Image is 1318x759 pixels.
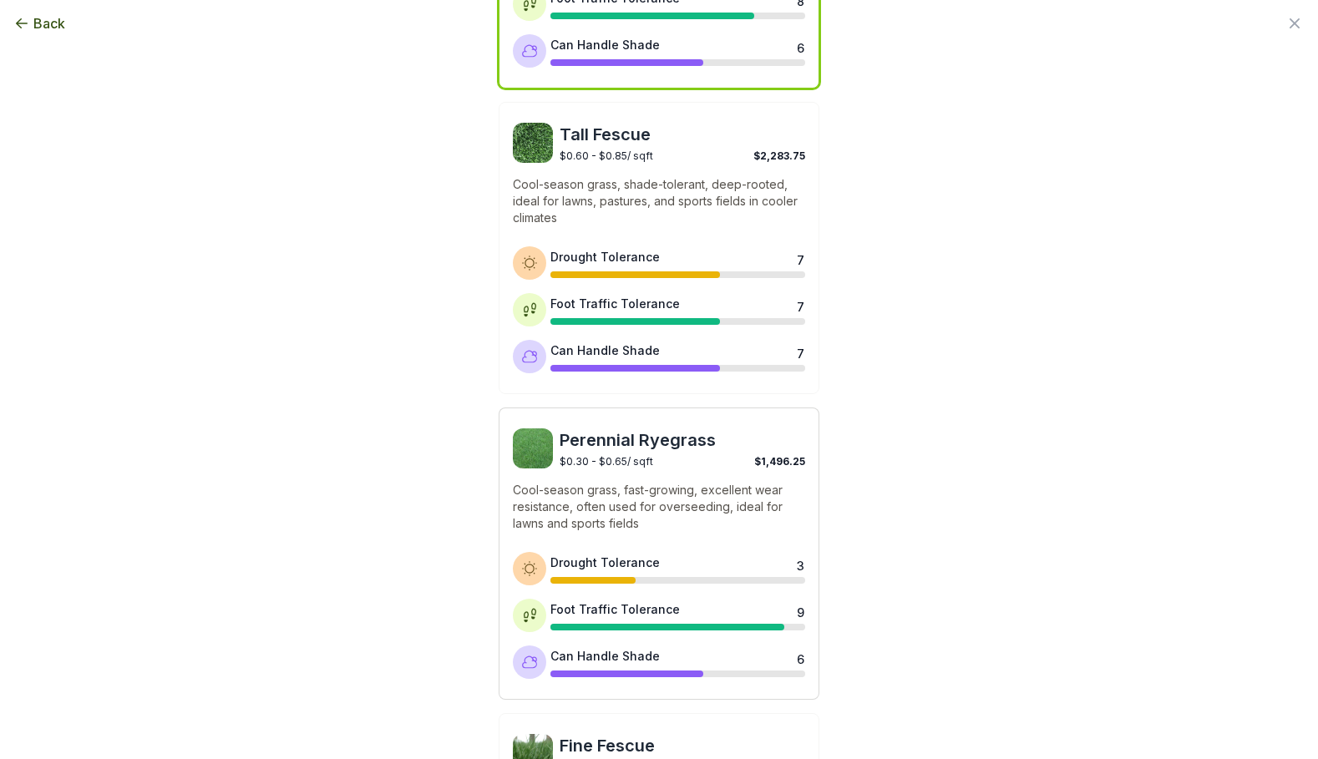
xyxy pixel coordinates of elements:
img: Foot traffic tolerance icon [521,301,538,318]
p: Cool-season grass, fast-growing, excellent wear resistance, often used for overseeding, ideal for... [513,482,805,532]
span: Fine Fescue [560,734,805,757]
img: Perennial Ryegrass sod image [513,428,553,468]
span: Perennial Ryegrass [560,428,805,452]
div: Foot Traffic Tolerance [550,600,680,618]
img: Shade tolerance icon [521,43,538,59]
div: Can Handle Shade [550,342,660,359]
div: 6 [797,39,803,53]
span: Tall Fescue [560,123,805,146]
img: Drought tolerance icon [521,255,538,271]
div: 9 [797,604,803,617]
span: $0.60 - $0.85 / sqft [560,149,653,162]
img: Foot traffic tolerance icon [521,607,538,624]
div: Drought Tolerance [550,554,660,571]
div: 7 [797,251,803,265]
div: Foot Traffic Tolerance [550,295,680,312]
span: $2,283.75 [753,149,805,162]
p: Cool-season grass, shade-tolerant, deep-rooted, ideal for lawns, pastures, and sports fields in c... [513,176,805,226]
span: $1,496.25 [754,455,805,468]
button: Back [13,13,65,33]
div: 7 [797,298,803,311]
span: Back [33,13,65,33]
div: 7 [797,345,803,358]
div: 6 [797,650,803,664]
div: 3 [797,557,803,570]
div: Can Handle Shade [550,647,660,665]
img: Drought tolerance icon [521,560,538,577]
img: Shade tolerance icon [521,654,538,670]
img: Tall Fescue sod image [513,123,553,163]
div: Drought Tolerance [550,248,660,266]
span: $0.30 - $0.65 / sqft [560,455,653,468]
img: Shade tolerance icon [521,348,538,365]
